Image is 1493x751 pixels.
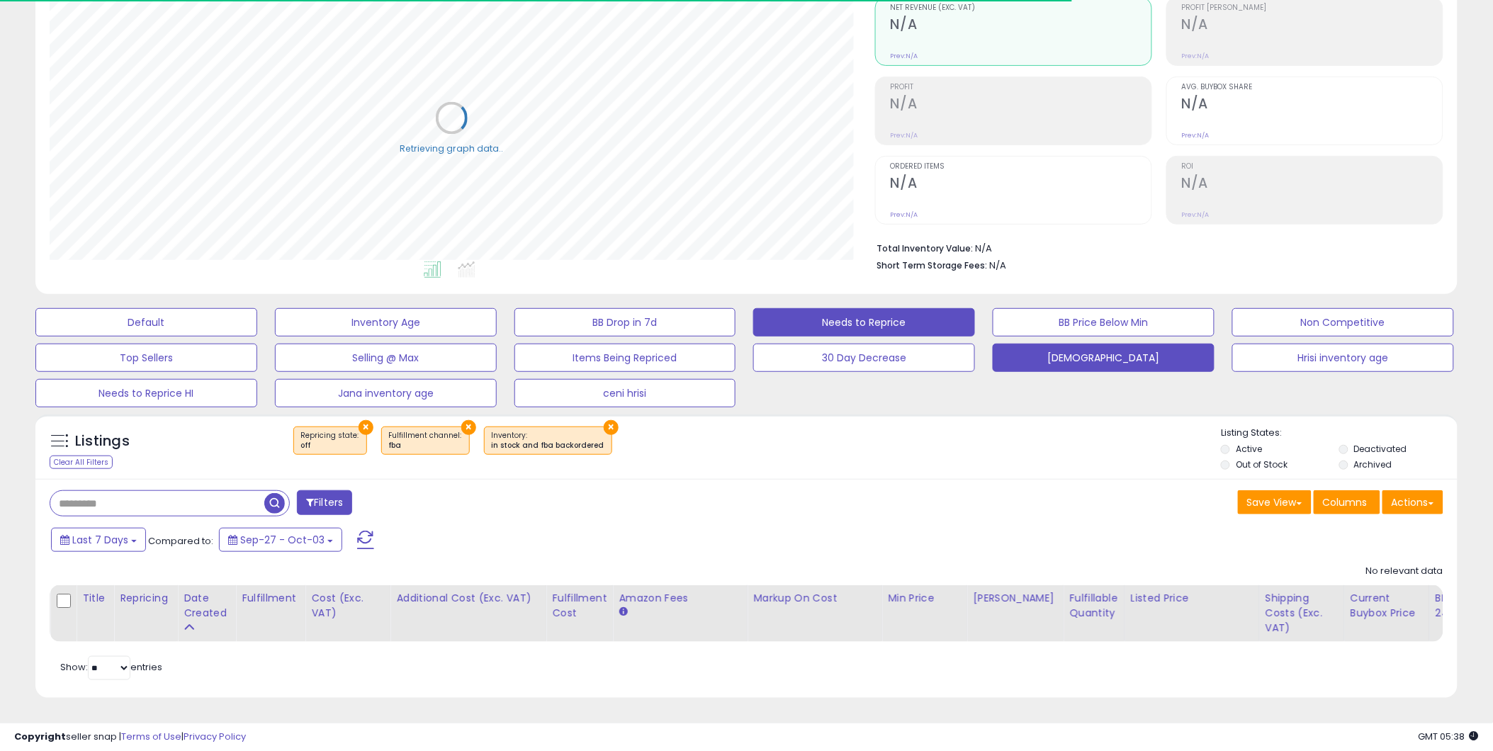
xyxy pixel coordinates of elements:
[514,344,736,372] button: Items Being Repriced
[275,308,497,337] button: Inventory Age
[1323,495,1368,509] span: Columns
[301,441,359,451] div: off
[242,591,299,606] div: Fulfillment
[973,591,1057,606] div: [PERSON_NAME]
[14,730,246,744] div: seller snap | |
[891,52,918,60] small: Prev: N/A
[891,84,1151,91] span: Profit
[1182,131,1210,140] small: Prev: N/A
[492,441,604,451] div: in stock and fba backordered
[396,591,540,606] div: Additional Cost (Exc. VAT)
[1182,175,1443,194] h2: N/A
[604,420,619,435] button: ×
[1419,730,1479,743] span: 2025-10-11 05:38 GMT
[1232,308,1454,337] button: Non Competitive
[35,308,257,337] button: Default
[877,259,988,271] b: Short Term Storage Fees:
[753,344,975,372] button: 30 Day Decrease
[1069,591,1118,621] div: Fulfillable Quantity
[877,239,1433,256] li: N/A
[993,344,1215,372] button: [DEMOGRAPHIC_DATA]
[184,730,246,743] a: Privacy Policy
[748,585,882,642] th: The percentage added to the cost of goods (COGS) that forms the calculator for Min & Max prices.
[1236,443,1262,455] label: Active
[619,606,627,619] small: Amazon Fees.
[891,210,918,219] small: Prev: N/A
[1182,163,1443,171] span: ROI
[514,308,736,337] button: BB Drop in 7d
[148,534,213,548] span: Compared to:
[275,344,497,372] button: Selling @ Max
[753,591,876,606] div: Markup on Cost
[51,528,146,552] button: Last 7 Days
[891,4,1151,12] span: Net Revenue (Exc. VAT)
[1351,591,1424,621] div: Current Buybox Price
[1232,344,1454,372] button: Hrisi inventory age
[1182,96,1443,115] h2: N/A
[891,175,1151,194] h2: N/A
[1266,591,1339,636] div: Shipping Costs (Exc. VAT)
[60,660,162,674] span: Show: entries
[1314,490,1380,514] button: Columns
[240,533,325,547] span: Sep-27 - Oct-03
[1436,591,1487,621] div: BB Share 24h.
[1182,4,1443,12] span: Profit [PERSON_NAME]
[1131,591,1253,606] div: Listed Price
[753,308,975,337] button: Needs to Reprice
[891,16,1151,35] h2: N/A
[35,379,257,407] button: Needs to Reprice HI
[72,533,128,547] span: Last 7 Days
[275,379,497,407] button: Jana inventory age
[1382,490,1443,514] button: Actions
[1238,490,1312,514] button: Save View
[219,528,342,552] button: Sep-27 - Oct-03
[121,730,181,743] a: Terms of Use
[75,431,130,451] h5: Listings
[1182,210,1210,219] small: Prev: N/A
[1354,443,1407,455] label: Deactivated
[389,441,462,451] div: fba
[82,591,108,606] div: Title
[14,730,66,743] strong: Copyright
[619,591,741,606] div: Amazon Fees
[50,456,113,469] div: Clear All Filters
[461,420,476,435] button: ×
[514,379,736,407] button: ceni hrisi
[1354,458,1392,470] label: Archived
[1221,427,1458,440] p: Listing States:
[297,490,352,515] button: Filters
[1182,84,1443,91] span: Avg. Buybox Share
[120,591,171,606] div: Repricing
[400,142,503,155] div: Retrieving graph data..
[301,430,359,451] span: Repricing state :
[311,591,384,621] div: Cost (Exc. VAT)
[1182,52,1210,60] small: Prev: N/A
[359,420,373,435] button: ×
[552,591,607,621] div: Fulfillment Cost
[1182,16,1443,35] h2: N/A
[888,591,961,606] div: Min Price
[993,308,1215,337] button: BB Price Below Min
[1366,565,1443,578] div: No relevant data
[877,242,974,254] b: Total Inventory Value:
[1236,458,1288,470] label: Out of Stock
[35,344,257,372] button: Top Sellers
[990,259,1007,272] span: N/A
[492,430,604,451] span: Inventory :
[389,430,462,451] span: Fulfillment channel :
[891,131,918,140] small: Prev: N/A
[891,96,1151,115] h2: N/A
[891,163,1151,171] span: Ordered Items
[184,591,230,621] div: Date Created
